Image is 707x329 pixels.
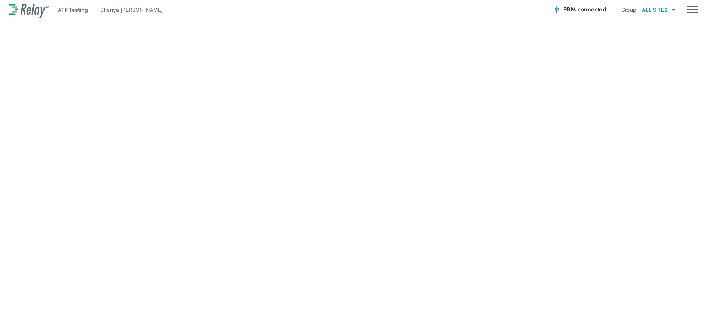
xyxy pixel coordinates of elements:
span: PBM [563,4,606,15]
p: ATP Testing [58,6,88,14]
img: LuminUltra Relay [9,2,49,18]
p: Group: [621,6,638,14]
img: Connected Icon [553,6,560,13]
iframe: Resource center [683,307,700,323]
button: PBM connected [550,2,609,17]
img: Drawer Icon [687,3,698,17]
span: connected [578,5,606,14]
p: Dhanya [PERSON_NAME] [100,6,163,14]
button: Main menu [687,3,698,17]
